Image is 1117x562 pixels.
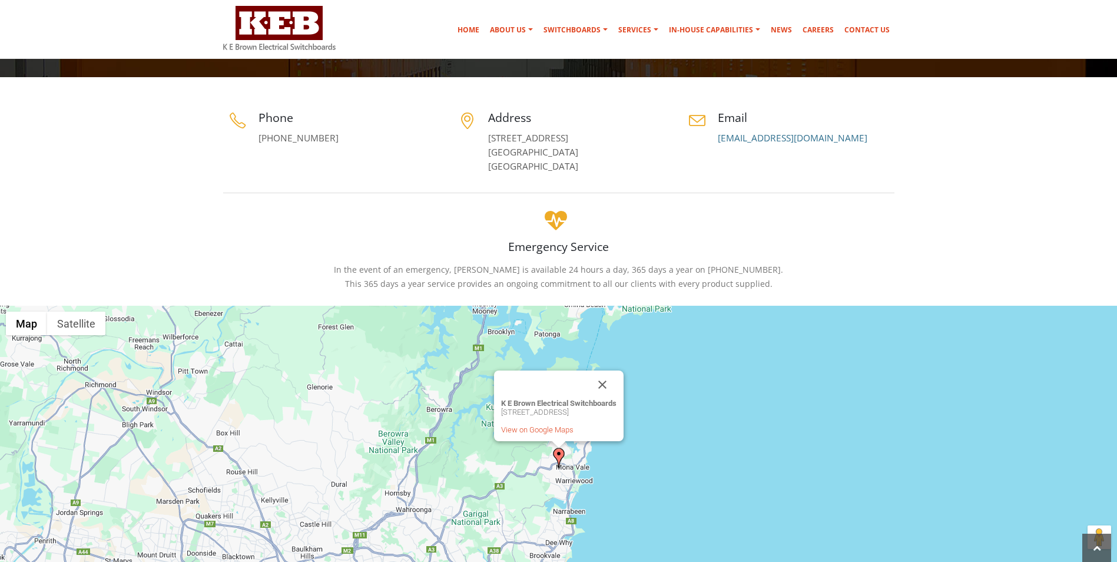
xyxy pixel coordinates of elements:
[718,132,867,144] a: [EMAIL_ADDRESS][DOMAIN_NAME]
[488,132,578,173] a: [STREET_ADDRESS][GEOGRAPHIC_DATA][GEOGRAPHIC_DATA]
[223,6,336,50] img: K E Brown Electrical Switchboards
[501,399,616,434] div: [STREET_ADDRESS]
[258,110,435,125] h4: Phone
[766,18,797,42] a: News
[223,239,894,254] h4: Emergency Service
[664,18,765,42] a: In-house Capabilities
[485,18,538,42] a: About Us
[539,18,612,42] a: Switchboards
[798,18,838,42] a: Careers
[223,263,894,291] p: In the event of an emergency, [PERSON_NAME] is available 24 hours a day, 365 days a year on [PHON...
[614,18,663,42] a: Services
[6,312,47,335] button: Show street map
[488,110,665,125] h4: Address
[840,18,894,42] a: Contact Us
[453,18,484,42] a: Home
[588,371,616,399] button: Close
[47,312,105,335] button: Show satellite imagery
[718,110,894,125] h4: Email
[501,425,574,434] a: View on Google Maps
[1088,525,1111,549] button: Drag Pegman onto the map to open Street View
[501,399,616,408] strong: K E Brown Electrical Switchboards
[258,132,339,144] a: [PHONE_NUMBER]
